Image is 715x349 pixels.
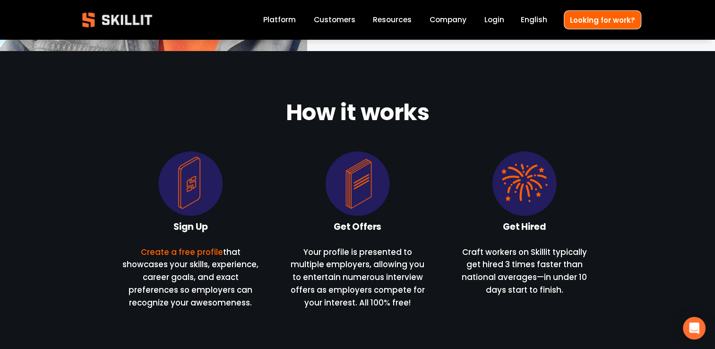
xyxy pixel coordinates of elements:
[173,220,208,236] strong: Sign Up
[521,14,547,25] span: English
[373,14,412,26] a: folder dropdown
[564,10,641,29] a: Looking for work?
[521,14,547,26] div: language picker
[263,14,296,26] a: Platform
[373,14,412,25] span: Resources
[336,5,445,14] span: Already have a Skillit account?
[286,95,429,134] strong: How it works
[289,246,427,309] p: Your profile is presented to multiple employers, allowing you to entertain numerous interview off...
[683,317,706,340] div: Open Intercom Messenger
[313,14,355,26] a: Customers
[456,246,594,297] p: Craft workers on Skillit typically get hired 3 times faster than national averages—in under 10 da...
[121,246,259,309] p: that showcases your skills, experience, career goals, and exact preferences so employers can reco...
[336,4,546,15] p: .
[334,220,381,236] strong: Get Offers
[445,5,486,14] a: Sign in here
[484,14,504,26] a: Login
[503,220,546,236] strong: Get Hired
[430,14,466,26] a: Company
[74,6,160,34] img: Skillit
[141,246,223,258] a: Create a free profile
